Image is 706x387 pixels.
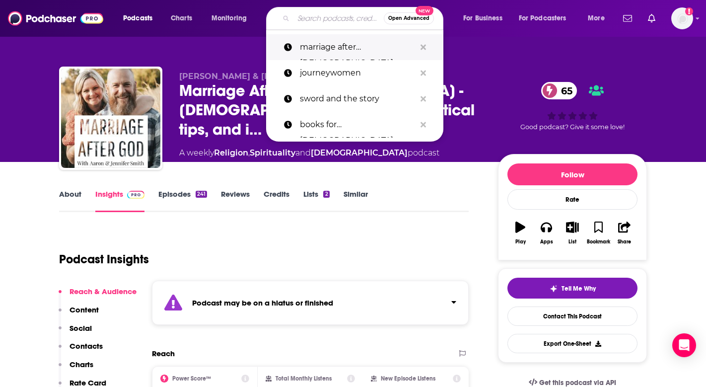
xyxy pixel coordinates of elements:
input: Search podcasts, credits, & more... [293,10,384,26]
a: Credits [264,189,289,212]
p: journeywomen [300,60,416,86]
a: InsightsPodchaser Pro [95,189,144,212]
button: open menu [116,10,165,26]
span: , [248,148,250,157]
button: List [560,215,585,251]
p: books for christian [300,112,416,138]
p: Content [70,305,99,314]
span: [PERSON_NAME] & [PERSON_NAME] [179,72,332,81]
button: Reach & Audience [59,287,137,305]
button: Charts [59,360,93,378]
a: Show notifications dropdown [644,10,659,27]
button: Play [507,215,533,251]
div: Search podcasts, credits, & more... [276,7,453,30]
span: For Business [463,11,502,25]
div: Open Intercom Messenger [672,333,696,357]
p: Contacts [70,341,103,351]
h1: Podcast Insights [59,252,149,267]
div: 241 [196,191,207,198]
img: User Profile [671,7,693,29]
a: journeywomen [266,60,443,86]
span: Tell Me Why [562,285,596,293]
span: Podcasts [123,11,152,25]
button: Export One-Sheet [507,334,637,353]
span: Monitoring [212,11,247,25]
img: Podchaser - Follow, Share and Rate Podcasts [8,9,103,28]
button: Bookmark [585,215,611,251]
a: Charts [164,10,198,26]
a: books for [DEMOGRAPHIC_DATA] [266,112,443,138]
div: Bookmark [587,239,610,245]
button: open menu [512,10,581,26]
a: sword and the story [266,86,443,112]
h2: Reach [152,349,175,358]
button: Open AdvancedNew [384,12,434,24]
a: Spirituality [250,148,295,157]
div: Apps [540,239,553,245]
img: tell me why sparkle [550,285,558,293]
button: Follow [507,163,637,185]
div: Share [618,239,631,245]
button: tell me why sparkleTell Me Why [507,278,637,299]
div: 65Good podcast? Give it some love! [498,72,647,141]
button: Social [59,323,92,342]
span: Open Advanced [388,16,429,21]
span: Get this podcast via API [539,379,616,387]
a: Show notifications dropdown [619,10,636,27]
h2: Total Monthly Listens [276,375,332,382]
a: Similar [344,189,368,212]
span: More [588,11,605,25]
button: Content [59,305,99,323]
a: marriage after [DEMOGRAPHIC_DATA] [266,34,443,60]
a: Religion [214,148,248,157]
img: Podchaser Pro [127,191,144,199]
span: and [295,148,311,157]
p: marriage after god [300,34,416,60]
strong: Podcast may be on a hiatus or finished [192,298,333,308]
div: Play [515,239,526,245]
a: [DEMOGRAPHIC_DATA] [311,148,408,157]
svg: Add a profile image [685,7,693,15]
p: Social [70,323,92,333]
section: Click to expand status details [152,281,469,325]
div: List [568,239,576,245]
span: Charts [171,11,192,25]
a: 65 [541,82,577,99]
p: Reach & Audience [70,287,137,296]
span: 65 [551,82,577,99]
button: Share [612,215,637,251]
span: Logged in as shcarlos [671,7,693,29]
div: 2 [323,191,329,198]
div: Rate [507,189,637,210]
button: Show profile menu [671,7,693,29]
span: New [416,6,433,15]
a: Reviews [221,189,250,212]
h2: Power Score™ [172,375,211,382]
div: A weekly podcast [179,147,439,159]
p: Charts [70,360,93,369]
button: Contacts [59,341,103,360]
a: Lists2 [303,189,329,212]
a: Episodes241 [158,189,207,212]
button: open menu [205,10,260,26]
span: For Podcasters [519,11,566,25]
p: sword and the story [300,86,416,112]
button: Apps [533,215,559,251]
span: Good podcast? Give it some love! [520,123,625,131]
button: open menu [581,10,617,26]
a: About [59,189,81,212]
img: Marriage After God - Biblical advice, practical tips, and inspiring stories to strengthen your re... [61,69,160,168]
button: open menu [456,10,515,26]
a: Contact This Podcast [507,307,637,326]
h2: New Episode Listens [381,375,435,382]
